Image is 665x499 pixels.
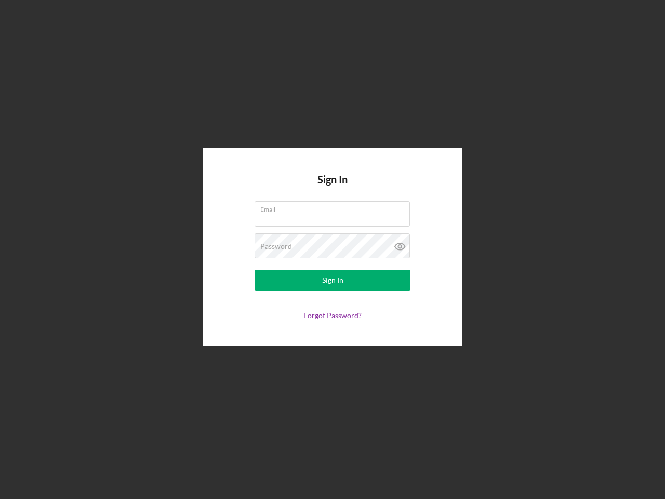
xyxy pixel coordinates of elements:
label: Email [260,202,410,213]
h4: Sign In [317,174,348,201]
a: Forgot Password? [303,311,362,320]
button: Sign In [255,270,410,291]
div: Sign In [322,270,343,291]
label: Password [260,242,292,251]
